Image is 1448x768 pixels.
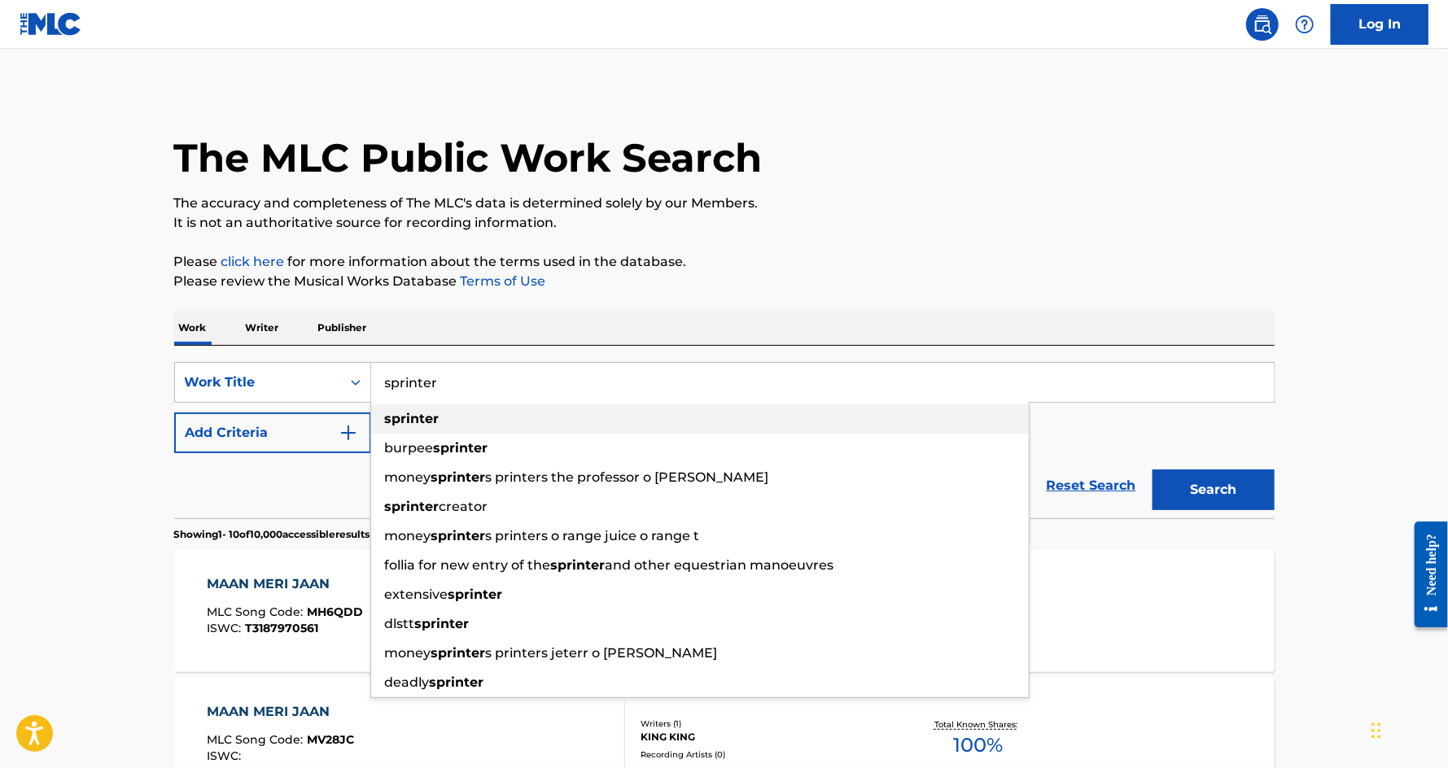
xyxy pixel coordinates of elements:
[1039,468,1144,504] a: Reset Search
[457,273,546,289] a: Terms of Use
[185,373,331,392] div: Work Title
[207,604,307,619] span: MLC Song Code :
[430,674,484,690] strong: sprinter
[207,702,354,722] div: MAAN MERI JAAN
[448,587,503,602] strong: sprinter
[174,272,1275,291] p: Please review the Musical Works Database
[606,557,834,573] span: and other equestrian manoeuvres
[174,527,435,542] p: Showing 1 - 10 of 10,000 accessible results (Total 21,945 )
[415,616,470,631] strong: sprinter
[486,469,769,485] span: s printers the professor o [PERSON_NAME]
[174,133,763,182] h1: The MLC Public Work Search
[174,311,212,345] p: Work
[307,604,363,619] span: MH6QDD
[385,411,440,426] strong: sprinter
[1371,706,1381,755] div: Drag
[245,621,318,635] span: T3187970561
[934,718,1021,731] p: Total Known Shares:
[241,311,284,345] p: Writer
[486,528,700,543] span: s printers o range juice o range t
[339,423,358,443] img: 9d2ae6d4665cec9f34b9.svg
[1331,4,1428,45] a: Log In
[641,718,886,730] div: Writers ( 1 )
[385,528,431,543] span: money
[385,440,434,456] span: burpee
[385,469,431,485] span: money
[174,194,1275,213] p: The accuracy and completeness of The MLC's data is determined solely by our Members.
[174,213,1275,233] p: It is not an authoritative source for recording information.
[385,645,431,661] span: money
[385,674,430,690] span: deadly
[1153,469,1275,510] button: Search
[174,362,1275,518] form: Search Form
[207,748,245,763] span: ISWC :
[174,412,371,453] button: Add Criteria
[486,645,718,661] span: s printers jeterr o [PERSON_NAME]
[207,732,307,747] span: MLC Song Code :
[551,557,606,573] strong: sprinter
[20,12,82,36] img: MLC Logo
[385,616,415,631] span: dlstt
[431,528,486,543] strong: sprinter
[385,499,440,514] strong: sprinter
[953,731,1003,760] span: 100 %
[641,730,886,744] div: KING KING
[641,748,886,761] div: Recording Artists ( 0 )
[207,574,363,594] div: MAAN MERI JAAN
[440,499,488,514] span: creator
[1246,8,1279,41] a: Public Search
[221,254,285,269] a: click here
[207,621,245,635] span: ISWC :
[307,732,354,747] span: MV28JC
[1367,690,1448,768] iframe: Chat Widget
[174,550,1275,672] a: MAAN MERI JAANMLC Song Code:MH6QDDISWC:T3187970561Writers (1)MESH MSANIIRecording Artists (2)MESH...
[174,252,1275,272] p: Please for more information about the terms used in the database.
[431,645,486,661] strong: sprinter
[385,587,448,602] span: extensive
[1288,8,1321,41] div: Help
[313,311,372,345] p: Publisher
[1295,15,1315,34] img: help
[431,469,486,485] strong: sprinter
[385,557,551,573] span: follia for new entry of the
[434,440,488,456] strong: sprinter
[1253,15,1272,34] img: search
[1402,509,1448,640] iframe: Resource Center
